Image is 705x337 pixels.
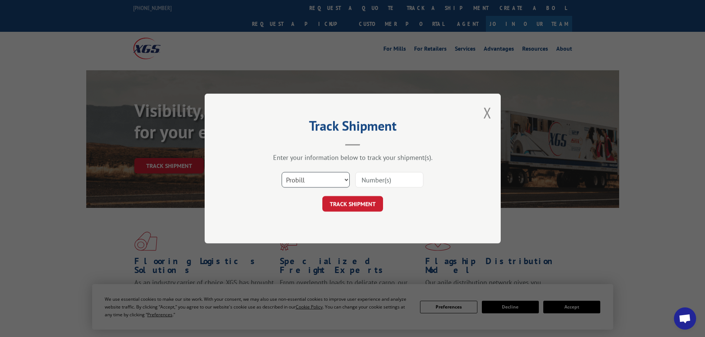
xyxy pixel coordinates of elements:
[242,153,464,162] div: Enter your information below to track your shipment(s).
[674,307,696,330] div: Open chat
[483,103,491,122] button: Close modal
[355,172,423,188] input: Number(s)
[322,196,383,212] button: TRACK SHIPMENT
[242,121,464,135] h2: Track Shipment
